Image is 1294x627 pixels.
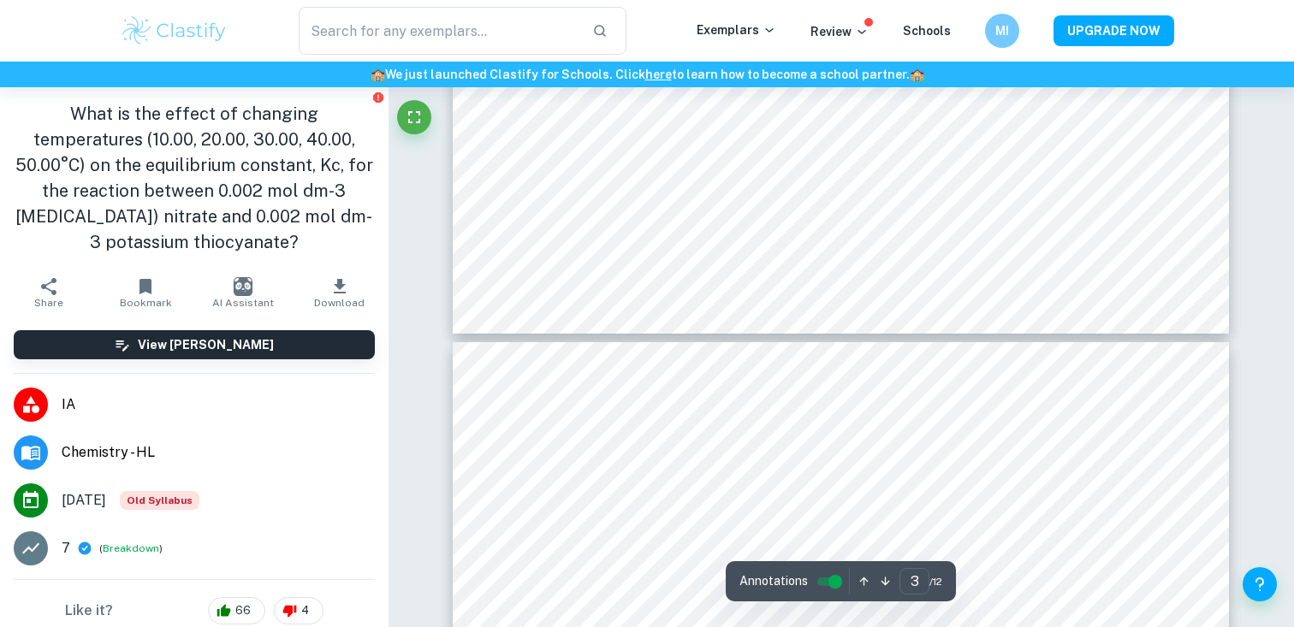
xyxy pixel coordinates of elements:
span: 66 [226,602,260,619]
img: AI Assistant [234,277,252,296]
span: Download [314,297,365,309]
h6: MI [993,21,1012,40]
button: Breakdown [103,541,159,556]
span: AI Assistant [212,297,274,309]
img: Clastify logo [120,14,229,48]
button: Fullscreen [397,100,431,134]
h6: Like it? [65,600,113,621]
span: 🏫 [910,68,924,81]
input: Search for any exemplars... [299,7,579,55]
span: Share [34,297,63,309]
p: Exemplars [697,21,776,39]
button: Report issue [372,91,385,104]
button: Help and Feedback [1243,567,1277,601]
span: / 12 [929,574,942,589]
div: Starting from the May 2025 session, the Chemistry IA requirements have changed. It's OK to refer ... [120,491,199,510]
h1: What is the effect of changing temperatures (10.00, 20.00, 30.00, 40.00, 50.00°C) on the equilibr... [14,101,375,255]
div: 66 [208,597,265,624]
span: Chemistry - HL [62,442,375,463]
button: UPGRADE NOW [1054,15,1174,46]
span: Bookmark [120,297,172,309]
span: [DATE] [62,490,106,511]
button: AI Assistant [194,269,291,316]
span: ( ) [99,541,163,557]
span: 🏫 [371,68,385,81]
p: Review [810,22,869,41]
button: MI [985,14,1019,48]
span: Old Syllabus [120,491,199,510]
span: IA [62,394,375,415]
span: Annotations [739,572,808,590]
a: Schools [903,24,951,38]
div: 4 [274,597,323,624]
a: here [645,68,672,81]
p: 7 [62,538,70,559]
button: Download [291,269,388,316]
h6: View [PERSON_NAME] [138,335,274,354]
button: View [PERSON_NAME] [14,330,375,359]
span: 4 [292,602,318,619]
h6: We just launched Clastify for Schools. Click to learn how to become a school partner. [3,65,1291,84]
button: Bookmark [97,269,193,316]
